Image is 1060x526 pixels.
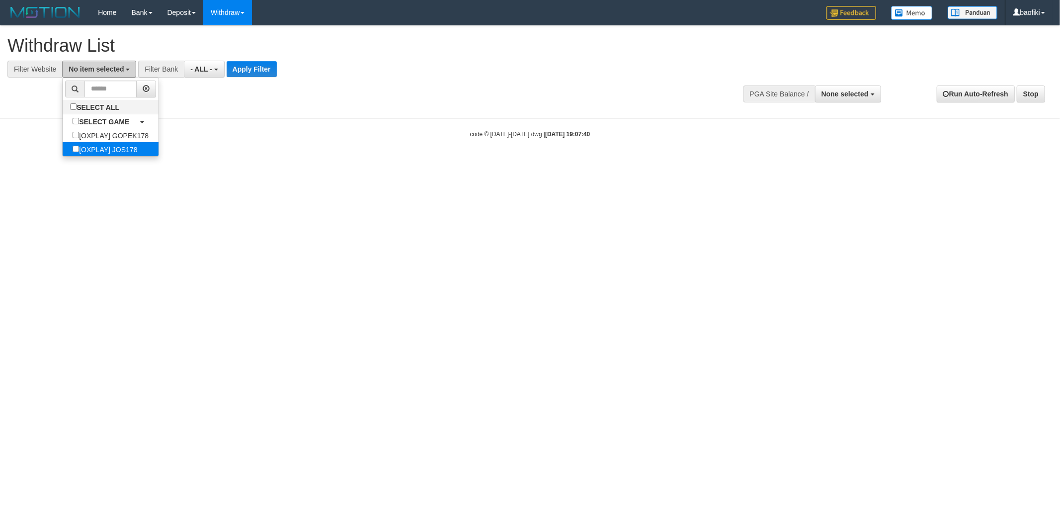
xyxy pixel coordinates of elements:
[948,6,997,19] img: panduan.png
[743,86,815,102] div: PGA Site Balance /
[7,61,62,78] div: Filter Website
[79,118,129,126] b: SELECT GAME
[815,86,881,102] button: None selected
[891,6,933,20] img: Button%20Memo.svg
[73,146,79,152] input: [OXPLAY] JOS178
[63,100,129,114] label: SELECT ALL
[138,61,184,78] div: Filter Bank
[190,65,212,73] span: - ALL -
[73,132,79,138] input: [OXPLAY] GOPEK178
[826,6,876,20] img: Feedback.jpg
[70,103,77,110] input: SELECT ALL
[63,142,147,156] label: [OXPLAY] JOS178
[7,5,83,20] img: MOTION_logo.png
[227,61,277,77] button: Apply Filter
[821,90,869,98] span: None selected
[470,131,590,138] small: code © [DATE]-[DATE] dwg |
[545,131,590,138] strong: [DATE] 19:07:40
[7,36,697,56] h1: Withdraw List
[73,118,79,124] input: SELECT GAME
[63,128,159,142] label: [OXPLAY] GOPEK178
[63,114,159,128] a: SELECT GAME
[937,86,1015,102] a: Run Auto-Refresh
[69,65,124,73] span: No item selected
[184,61,224,78] button: - ALL -
[62,61,136,78] button: No item selected
[1017,86,1045,102] a: Stop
